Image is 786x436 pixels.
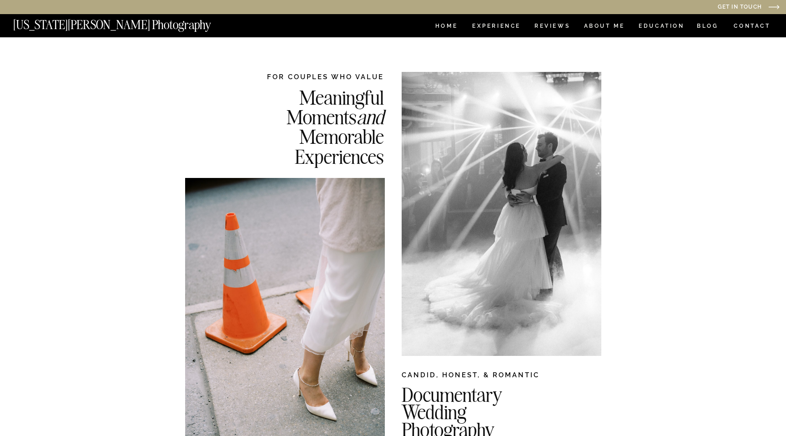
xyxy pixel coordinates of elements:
[240,87,384,165] h2: Meaningful Moments Memorable Experiences
[402,386,642,432] h2: Documentary Wedding Photography
[697,23,719,31] a: BLOG
[240,72,384,81] h2: FOR COUPLES WHO VALUE
[584,23,625,31] a: ABOUT ME
[638,23,685,31] a: EDUCATION
[13,19,242,26] a: [US_STATE][PERSON_NAME] Photography
[472,23,520,31] a: Experience
[433,23,459,31] a: HOME
[625,4,762,11] a: Get in Touch
[534,23,569,31] a: REVIEWS
[357,104,384,129] i: and
[402,370,601,384] h2: CANDID, HONEST, & ROMANTIC
[733,21,771,31] a: CONTACT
